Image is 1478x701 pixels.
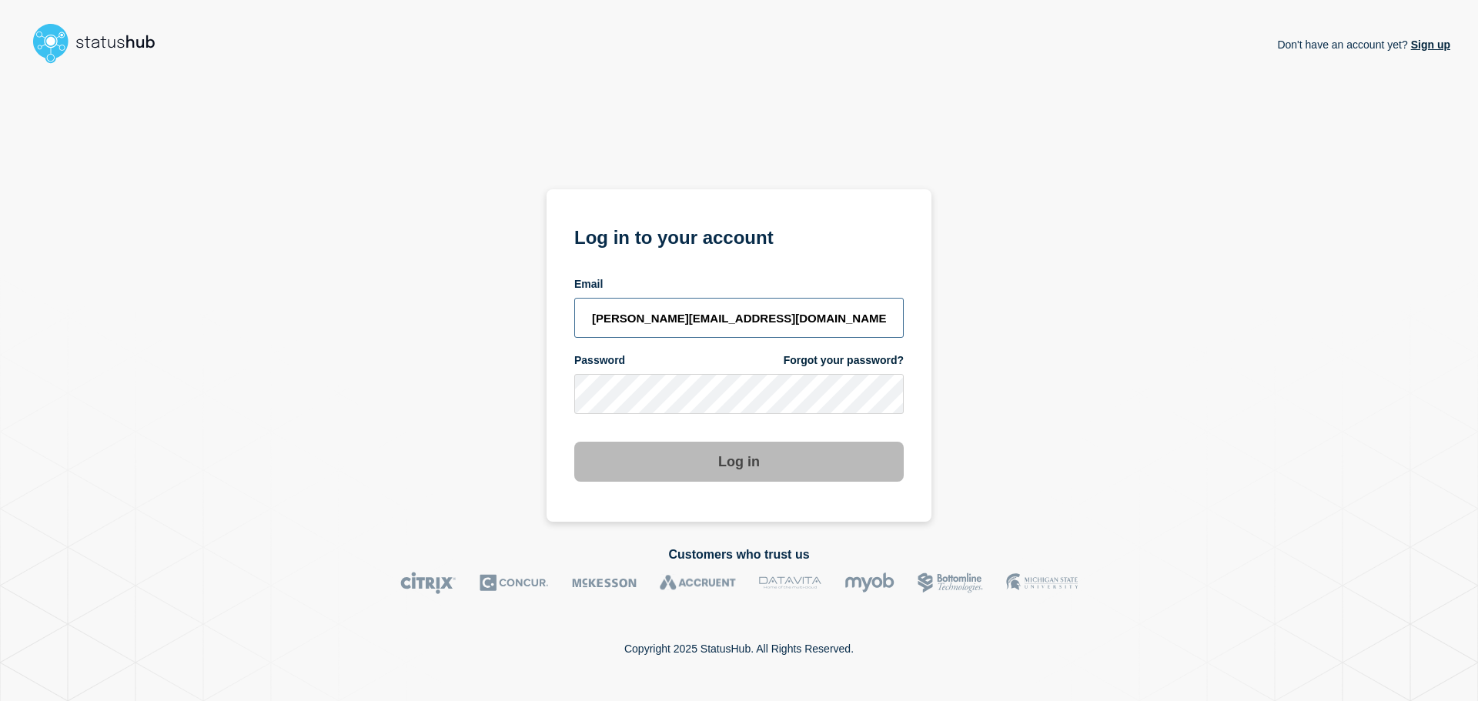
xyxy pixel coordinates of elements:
[1277,26,1450,63] p: Don't have an account yet?
[574,298,904,338] input: email input
[28,548,1450,562] h2: Customers who trust us
[759,572,821,594] img: DataVita logo
[574,277,603,292] span: Email
[400,572,456,594] img: Citrix logo
[28,18,174,68] img: StatusHub logo
[574,222,904,250] h1: Log in to your account
[660,572,736,594] img: Accruent logo
[572,572,637,594] img: McKesson logo
[918,572,983,594] img: Bottomline logo
[624,643,854,655] p: Copyright 2025 StatusHub. All Rights Reserved.
[784,353,904,368] a: Forgot your password?
[574,374,904,414] input: password input
[574,442,904,482] button: Log in
[1408,38,1450,51] a: Sign up
[1006,572,1078,594] img: MSU logo
[844,572,894,594] img: myob logo
[574,353,625,368] span: Password
[480,572,549,594] img: Concur logo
